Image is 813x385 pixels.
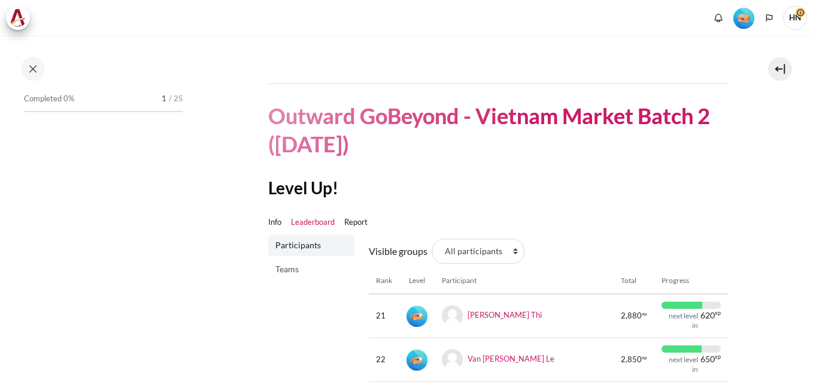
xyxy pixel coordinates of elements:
[509,65,559,77] a: Course ratings
[369,338,399,381] td: 22
[459,65,499,77] a: Certificates
[302,65,344,77] a: Participants
[268,177,728,198] h2: Level Up!
[291,216,335,228] a: Leaderboard
[268,258,354,280] a: Teams
[369,294,399,338] td: 21
[733,7,754,29] div: Level #1
[424,65,450,77] a: Badges
[614,268,654,294] th: Total
[783,6,807,30] a: User menu
[268,216,281,228] a: Info
[662,311,697,330] div: next level in
[733,8,754,29] img: Level #1
[169,93,183,105] span: / 25
[468,354,554,363] a: Van [PERSON_NAME] Le
[275,263,350,275] span: Teams
[344,216,368,228] a: Report
[6,6,36,30] a: Architeck Architeck
[353,65,378,77] a: Grades
[406,305,427,327] div: Level #2
[468,310,542,320] a: [PERSON_NAME] Thi
[654,268,727,294] th: Progress
[715,355,721,359] span: xp
[435,268,614,294] th: Participant
[709,9,727,27] div: Show notification window with no new notifications
[399,268,435,294] th: Level
[388,65,415,77] a: Reports
[642,356,647,359] span: xp
[621,310,642,322] span: 2,880
[729,7,759,29] a: Level #1
[760,9,778,27] button: Languages
[268,234,354,256] a: Participants
[42,6,90,30] a: My courses
[662,355,697,374] div: next level in
[24,93,74,105] span: Completed 0%
[621,354,642,366] span: 2,850
[268,65,293,77] a: Course
[24,91,183,124] a: Completed 0% 1 / 25
[10,9,26,27] img: Architeck
[715,311,721,315] span: xp
[268,102,728,158] h1: Outward GoBeyond - Vietnam Market Batch 2 ([DATE])
[275,239,350,251] span: Participants
[162,93,166,105] span: 1
[700,355,715,363] span: 650
[783,6,807,30] span: HN
[642,312,647,315] span: xp
[406,348,427,371] div: Level #2
[406,306,427,327] img: Level #2
[700,311,715,320] span: 620
[369,244,427,258] label: Visible groups
[93,6,171,30] a: Reports & Analytics
[406,350,427,371] img: Level #2
[369,268,399,294] th: Rank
